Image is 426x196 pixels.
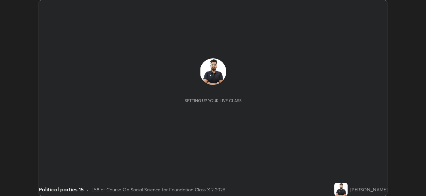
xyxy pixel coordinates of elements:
div: [PERSON_NAME] [350,186,387,193]
div: L58 of Course On Social Science for Foundation Class X 2 2026 [91,186,225,193]
img: 54be91a338354642bd9354b8925e57c4.jpg [200,58,226,85]
div: Political parties 15 [39,185,84,193]
div: Setting up your live class [185,98,242,103]
img: 54be91a338354642bd9354b8925e57c4.jpg [334,183,348,196]
div: • [86,186,89,193]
